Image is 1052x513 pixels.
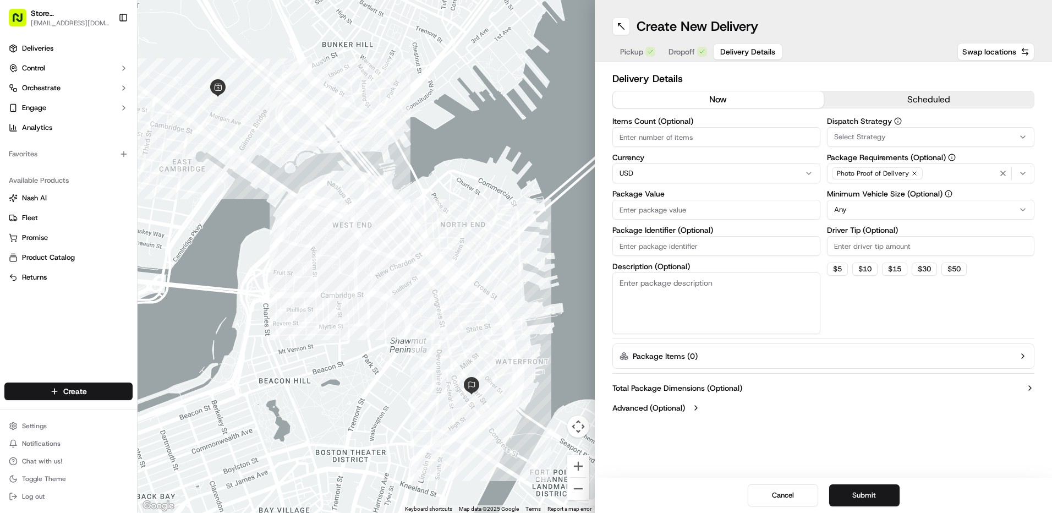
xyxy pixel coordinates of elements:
button: Submit [829,484,900,506]
span: API Documentation [104,216,177,227]
label: Minimum Vehicle Size (Optional) [827,190,1035,198]
span: [PERSON_NAME] [PERSON_NAME] [34,171,146,179]
input: Got a question? Start typing here... [29,71,198,83]
span: Photo Proof of Delivery [837,169,909,178]
a: Product Catalog [9,253,128,263]
label: Package Requirements (Optional) [827,154,1035,161]
span: Map data ©2025 Google [459,506,519,512]
button: Start new chat [187,108,200,122]
a: Promise [9,233,128,243]
button: Total Package Dimensions (Optional) [612,383,1034,394]
button: Store [STREET_ADDRESS] ([GEOGRAPHIC_DATA]) (Just Salad)[EMAIL_ADDRESS][DOMAIN_NAME] [4,4,114,31]
button: $15 [882,263,907,276]
button: Engage [4,99,133,117]
span: Nash AI [22,193,47,203]
div: We're available if you need us! [50,116,151,125]
a: Fleet [9,213,128,223]
button: See all [171,141,200,154]
a: Report a map error [547,506,591,512]
span: Product Catalog [22,253,75,263]
label: Advanced (Optional) [612,402,685,413]
a: 💻API Documentation [89,212,181,232]
a: Nash AI [9,193,128,203]
button: Settings [4,418,133,434]
button: Swap locations [957,43,1034,61]
span: Swap locations [962,46,1016,57]
img: 1727276513143-84d647e1-66c0-4f92-a045-3c9f9f5dfd92 [23,105,43,125]
button: Store [STREET_ADDRESS] ([GEOGRAPHIC_DATA]) (Just Salad) [31,8,112,19]
img: 1736555255976-a54dd68f-1ca7-489b-9aae-adbdc363a1c4 [22,171,31,180]
label: Package Items ( 0 ) [633,351,698,362]
button: [EMAIL_ADDRESS][DOMAIN_NAME] [31,19,112,28]
a: 📗Knowledge Base [7,212,89,232]
a: Returns [9,272,128,282]
span: Dropoff [669,46,695,57]
button: Notifications [4,436,133,451]
input: Enter number of items [612,127,820,147]
h1: Create New Delivery [637,18,758,35]
label: Items Count (Optional) [612,117,820,125]
button: $50 [941,263,967,276]
button: Package Requirements (Optional) [948,154,956,161]
input: Enter package value [612,200,820,220]
a: Deliveries [4,40,133,57]
button: Promise [4,229,133,247]
button: Nash AI [4,189,133,207]
div: 📗 [11,217,20,226]
button: Fleet [4,209,133,227]
span: Knowledge Base [22,216,84,227]
button: Toggle Theme [4,471,133,487]
img: Joana Marie Avellanoza [11,160,29,178]
span: Pylon [109,243,133,252]
button: Dispatch Strategy [894,117,902,125]
span: Analytics [22,123,52,133]
button: Control [4,59,133,77]
input: Enter driver tip amount [827,236,1035,256]
button: scheduled [824,91,1034,108]
button: Photo Proof of Delivery [827,163,1035,183]
span: Log out [22,492,45,501]
button: Product Catalog [4,249,133,266]
button: Select Strategy [827,127,1035,147]
span: Fleet [22,213,38,223]
span: Pickup [620,46,643,57]
button: Create [4,383,133,400]
button: Package Items (0) [612,343,1034,369]
input: Enter package identifier [612,236,820,256]
button: Minimum Vehicle Size (Optional) [945,190,952,198]
button: $10 [852,263,878,276]
span: Engage [22,103,46,113]
span: Promise [22,233,48,243]
h2: Delivery Details [612,71,1034,86]
span: Deliveries [22,43,53,53]
label: Package Value [612,190,820,198]
span: Settings [22,422,47,430]
div: Past conversations [11,143,74,152]
span: Select Strategy [834,132,886,142]
span: • [148,171,152,179]
button: Cancel [748,484,818,506]
img: Google [140,499,177,513]
p: Welcome 👋 [11,44,200,62]
a: Open this area in Google Maps (opens a new window) [140,499,177,513]
div: Favorites [4,145,133,163]
a: Terms (opens in new tab) [525,506,541,512]
div: Available Products [4,172,133,189]
span: Delivery Details [720,46,775,57]
span: Toggle Theme [22,474,66,483]
label: Currency [612,154,820,161]
label: Driver Tip (Optional) [827,226,1035,234]
span: [DATE] [154,171,177,179]
span: Control [22,63,45,73]
button: $30 [912,263,937,276]
button: Keyboard shortcuts [405,505,452,513]
span: Chat with us! [22,457,62,466]
div: Start new chat [50,105,180,116]
label: Description (Optional) [612,263,820,270]
img: Nash [11,11,33,33]
button: now [613,91,824,108]
span: Notifications [22,439,61,448]
button: Advanced (Optional) [612,402,1034,413]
